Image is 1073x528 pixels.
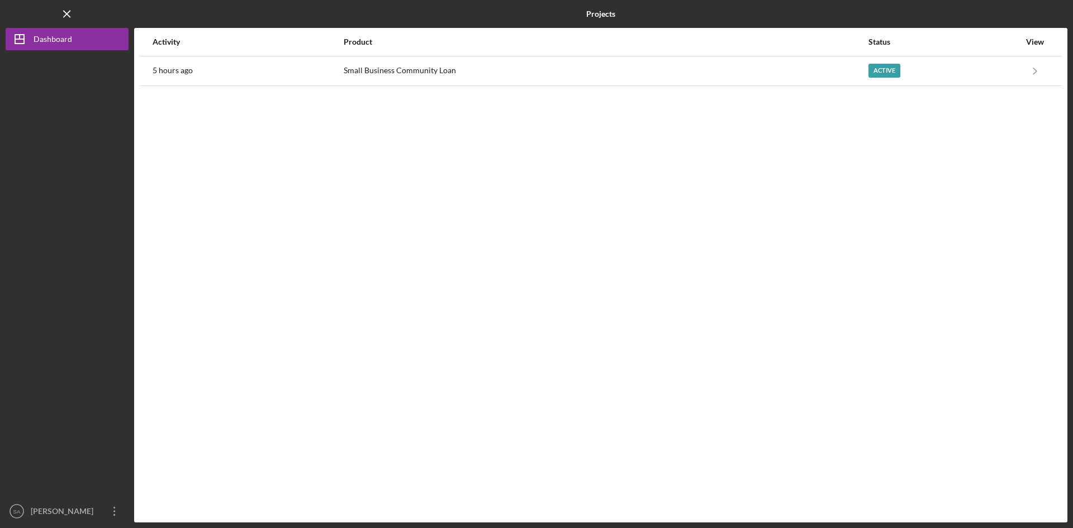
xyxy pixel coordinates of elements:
[344,57,867,85] div: Small Business Community Loan
[344,37,867,46] div: Product
[6,28,129,50] button: Dashboard
[6,500,129,522] button: SA[PERSON_NAME]
[153,66,193,75] time: 2025-09-15 21:51
[153,37,343,46] div: Activity
[586,9,615,18] b: Projects
[868,64,900,78] div: Active
[28,500,101,525] div: [PERSON_NAME]
[868,37,1020,46] div: Status
[13,508,21,515] text: SA
[34,28,72,53] div: Dashboard
[1021,37,1049,46] div: View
